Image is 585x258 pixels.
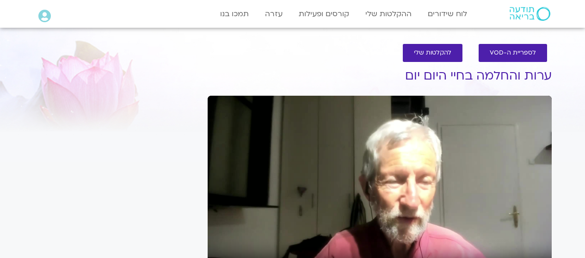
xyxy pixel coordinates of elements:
[490,49,536,56] span: לספריית ה-VOD
[216,5,253,23] a: תמכו בנו
[423,5,472,23] a: לוח שידורים
[414,49,451,56] span: להקלטות שלי
[361,5,416,23] a: ההקלטות שלי
[510,7,550,21] img: תודעה בריאה
[479,44,547,62] a: לספריית ה-VOD
[208,69,552,83] h1: ערות והחלמה בחיי היום יום
[294,5,354,23] a: קורסים ופעילות
[403,44,462,62] a: להקלטות שלי
[260,5,287,23] a: עזרה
